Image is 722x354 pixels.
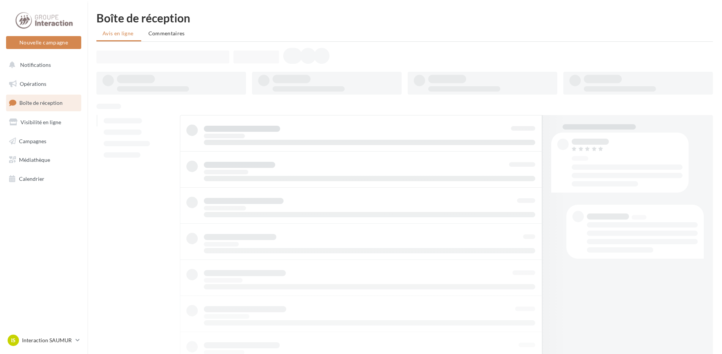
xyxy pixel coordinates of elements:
[6,36,81,49] button: Nouvelle campagne
[5,95,83,111] a: Boîte de réception
[5,76,83,92] a: Opérations
[5,152,83,168] a: Médiathèque
[19,137,46,144] span: Campagnes
[5,57,80,73] button: Notifications
[96,12,713,24] div: Boîte de réception
[20,81,46,87] span: Opérations
[20,62,51,68] span: Notifications
[19,156,50,163] span: Médiathèque
[6,333,81,348] a: IS Interaction SAUMUR
[19,175,44,182] span: Calendrier
[148,30,185,36] span: Commentaires
[5,114,83,130] a: Visibilité en ligne
[5,133,83,149] a: Campagnes
[11,337,16,344] span: IS
[5,171,83,187] a: Calendrier
[20,119,61,125] span: Visibilité en ligne
[19,100,63,106] span: Boîte de réception
[22,337,73,344] p: Interaction SAUMUR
